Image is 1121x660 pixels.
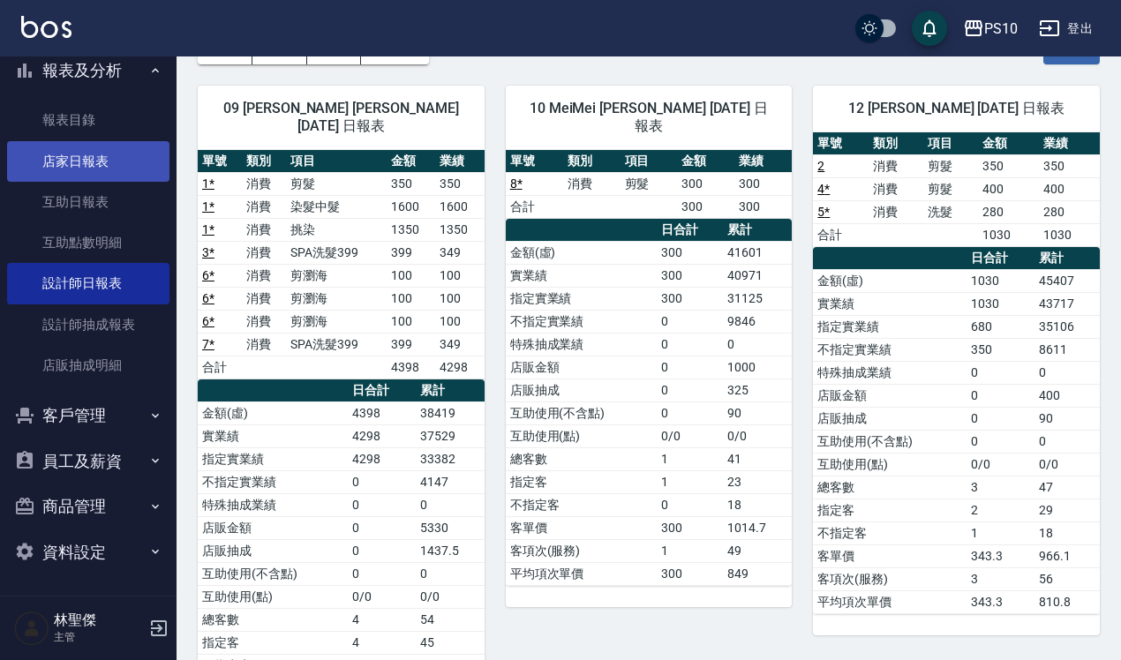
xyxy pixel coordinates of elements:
[967,567,1034,590] td: 3
[348,516,416,539] td: 0
[813,132,868,155] th: 單號
[978,177,1039,200] td: 400
[7,48,169,94] button: 報表及分析
[657,356,723,379] td: 0
[978,154,1039,177] td: 350
[348,401,416,424] td: 4398
[506,287,657,310] td: 指定實業績
[506,562,657,585] td: 平均項次單價
[387,264,435,287] td: 100
[435,356,484,379] td: 4298
[506,379,657,401] td: 店販抽成
[416,401,485,424] td: 38419
[286,287,387,310] td: 剪瀏海
[435,172,484,195] td: 350
[657,562,723,585] td: 300
[1034,269,1100,292] td: 45407
[657,379,723,401] td: 0
[198,562,348,585] td: 互助使用(不含點)
[506,516,657,539] td: 客單價
[869,200,923,223] td: 消費
[387,172,435,195] td: 350
[506,150,563,173] th: 單號
[286,264,387,287] td: 剪瀏海
[198,585,348,608] td: 互助使用(點)
[1034,476,1100,499] td: 47
[435,241,484,264] td: 349
[978,200,1039,223] td: 280
[967,453,1034,476] td: 0/0
[1039,154,1100,177] td: 350
[657,241,723,264] td: 300
[242,150,286,173] th: 類別
[242,195,286,218] td: 消費
[967,521,1034,544] td: 1
[198,516,348,539] td: 店販金額
[813,292,967,315] td: 實業績
[387,241,435,264] td: 399
[967,499,1034,521] td: 2
[387,333,435,356] td: 399
[506,333,657,356] td: 特殊抽成業績
[967,247,1034,270] th: 日合計
[723,241,792,264] td: 41601
[563,172,621,195] td: 消費
[506,356,657,379] td: 店販金額
[984,18,1018,40] div: PS10
[286,195,387,218] td: 染髮中髮
[834,100,1079,117] span: 12 [PERSON_NAME] [DATE] 日報表
[198,493,348,516] td: 特殊抽成業績
[734,172,792,195] td: 300
[7,304,169,345] a: 設計師抽成報表
[198,150,242,173] th: 單號
[348,379,416,402] th: 日合計
[967,269,1034,292] td: 1030
[869,132,923,155] th: 類別
[657,401,723,424] td: 0
[416,470,485,493] td: 4147
[813,453,967,476] td: 互助使用(點)
[416,631,485,654] td: 45
[657,287,723,310] td: 300
[416,493,485,516] td: 0
[527,100,771,135] span: 10 MeiMei [PERSON_NAME] [DATE] 日報表
[813,269,967,292] td: 金額(虛)
[723,356,792,379] td: 1000
[1034,453,1100,476] td: 0/0
[1032,12,1100,45] button: 登出
[198,356,242,379] td: 合計
[1034,590,1100,613] td: 810.8
[7,529,169,575] button: 資料設定
[813,247,1100,614] table: a dense table
[813,407,967,430] td: 店販抽成
[1034,499,1100,521] td: 29
[621,172,678,195] td: 剪髮
[435,287,484,310] td: 100
[967,292,1034,315] td: 1030
[723,539,792,562] td: 49
[242,218,286,241] td: 消費
[1039,200,1100,223] td: 280
[198,447,348,470] td: 指定實業績
[723,516,792,539] td: 1014.7
[723,379,792,401] td: 325
[387,150,435,173] th: 金額
[7,393,169,439] button: 客戶管理
[923,177,978,200] td: 剪髮
[869,154,923,177] td: 消費
[813,338,967,361] td: 不指定實業績
[416,562,485,585] td: 0
[348,608,416,631] td: 4
[286,241,387,264] td: SPA洗髮399
[286,172,387,195] td: 剪髮
[387,310,435,333] td: 100
[242,264,286,287] td: 消費
[723,219,792,242] th: 累計
[967,407,1034,430] td: 0
[657,219,723,242] th: 日合計
[657,264,723,287] td: 300
[435,333,484,356] td: 349
[723,493,792,516] td: 18
[54,611,144,629] h5: 林聖傑
[387,195,435,218] td: 1600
